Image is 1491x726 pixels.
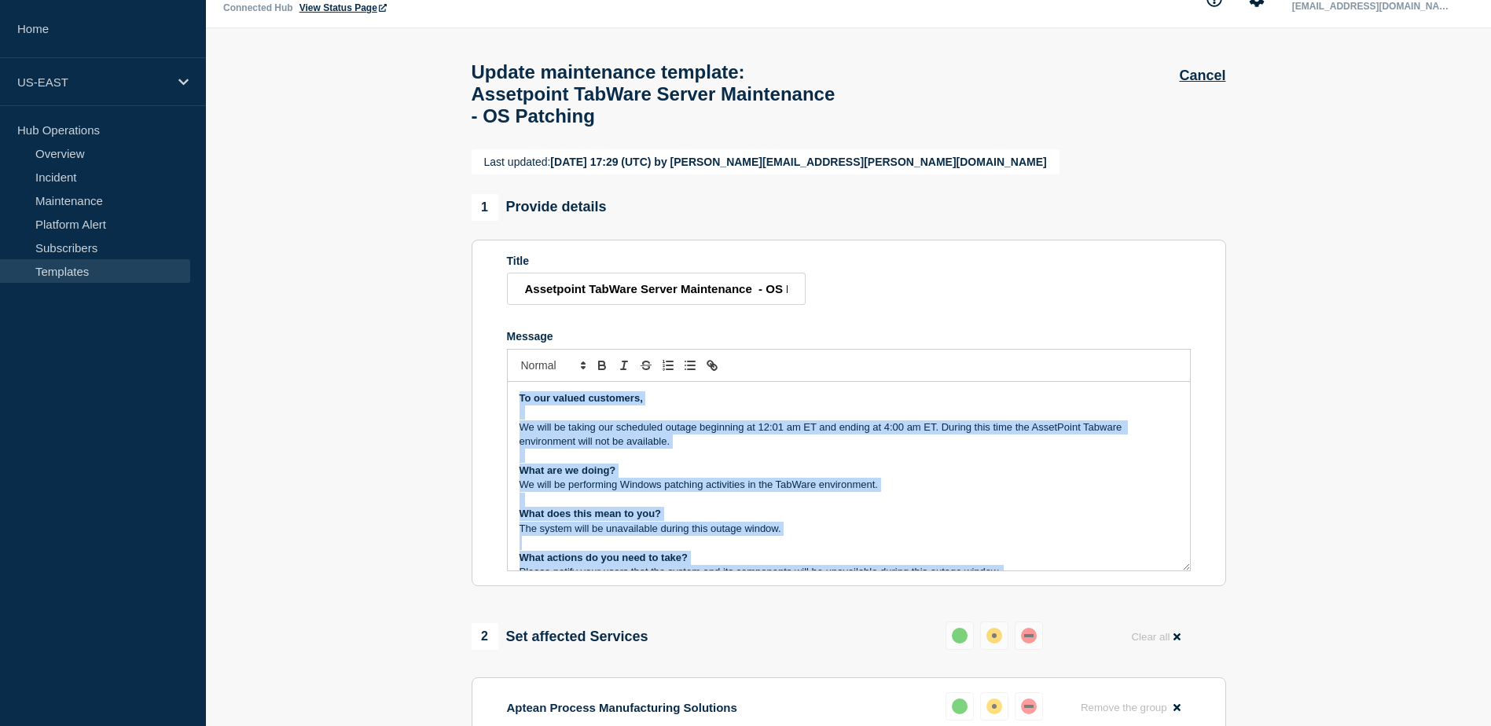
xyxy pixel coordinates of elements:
[520,392,643,404] strong: To our valued customers,
[520,508,662,519] strong: What does this mean to you?
[1289,1,1452,12] p: [EMAIL_ADDRESS][DOMAIN_NAME]
[472,149,1059,174] div: [DATE] 17:29 (UTC) by [PERSON_NAME][EMAIL_ADDRESS][PERSON_NAME][DOMAIN_NAME]
[1021,698,1037,714] div: down
[514,356,591,375] span: Font size
[472,61,835,126] span: : Assetpoint TabWare Server Maintenance - OS Patching
[472,623,498,650] span: 2
[980,692,1008,720] button: affected
[507,255,806,267] div: Title
[946,692,974,720] button: up
[591,356,613,375] button: Toggle bold text
[472,623,648,650] div: Set affected Services
[507,701,737,714] p: Aptean Process Manufacturing Solutions
[520,464,616,476] strong: What are we doing?
[635,356,657,375] button: Toggle strikethrough text
[472,194,607,221] div: Provide details
[980,621,1008,650] button: affected
[657,356,679,375] button: Toggle ordered list
[679,356,701,375] button: Toggle bulleted list
[701,356,723,375] button: Toggle link
[1071,692,1191,723] button: Remove the group
[613,356,635,375] button: Toggle italic text
[508,382,1190,570] div: Message
[507,273,806,305] input: Title
[520,552,689,563] strong: What actions do you need to take?
[1015,621,1043,650] button: down
[520,522,1178,536] p: The system will be unavailable during this outage window.
[520,420,1178,449] p: We will be taking our scheduled outage beginning at 12:01 am ET and ending at 4:00 am ET. During ...
[299,2,387,13] a: View Status Page
[1179,68,1225,84] button: Cancel
[1021,628,1037,643] div: down
[946,621,974,650] button: up
[223,2,293,13] p: Connected Hub
[484,156,551,168] span: Last updated:
[1081,702,1167,713] span: Remove the group
[986,698,1002,714] div: affected
[952,698,968,714] div: up
[986,628,1002,643] div: affected
[1015,692,1043,720] button: down
[520,565,1178,579] p: Please notify your users that the system and its components will be unavailable during this outag...
[1122,621,1190,652] button: Clear all
[472,61,845,127] h1: Update maintenance template
[520,478,1178,492] p: We will be performing Windows patching activities in the TabWare environment.
[472,194,498,221] span: 1
[507,330,1191,343] div: Message
[17,75,168,89] p: US-EAST
[952,628,968,643] div: up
